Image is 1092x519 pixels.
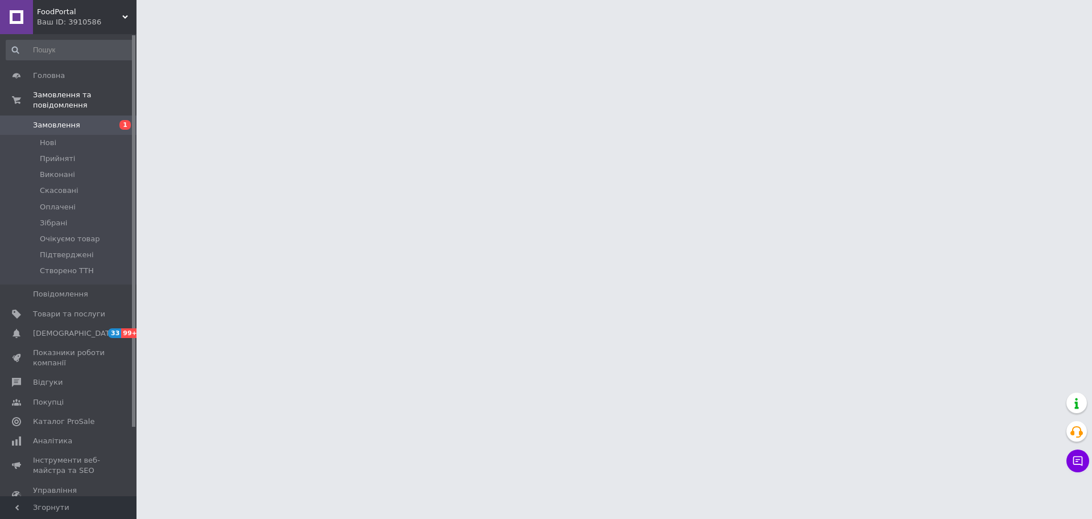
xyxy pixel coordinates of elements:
span: [DEMOGRAPHIC_DATA] [33,328,117,339]
span: Зібрані [40,218,67,228]
span: Аналітика [33,436,72,446]
span: Каталог ProSale [33,417,94,427]
span: Покупці [33,397,64,407]
span: Скасовані [40,186,78,196]
span: Створено ТТН [40,266,94,276]
span: Очікуємо товар [40,234,100,244]
span: Прийняті [40,154,75,164]
span: Підтверджені [40,250,94,260]
input: Пошук [6,40,134,60]
span: 99+ [121,328,140,338]
div: Ваш ID: 3910586 [37,17,136,27]
button: Чат з покупцем [1066,450,1089,472]
span: FoodPortal [37,7,122,17]
span: Інструменти веб-майстра та SEO [33,455,105,476]
span: Повідомлення [33,289,88,299]
span: Оплачені [40,202,76,212]
span: Замовлення та повідомлення [33,90,136,110]
span: Виконані [40,170,75,180]
span: Замовлення [33,120,80,130]
span: Відгуки [33,377,63,388]
span: Управління сайтом [33,485,105,506]
span: 33 [108,328,121,338]
span: Головна [33,71,65,81]
span: Нові [40,138,56,148]
span: Товари та послуги [33,309,105,319]
span: 1 [119,120,131,130]
span: Показники роботи компанії [33,348,105,368]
